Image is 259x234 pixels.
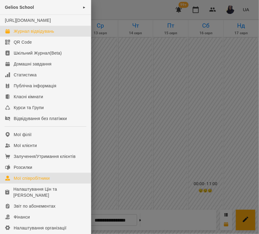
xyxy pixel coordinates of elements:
div: Налаштування Цін та [PERSON_NAME] [13,186,86,198]
div: Налаштування організації [14,225,67,231]
div: Класні кімнати [14,94,43,100]
div: Звіт по абонементах [14,203,56,209]
div: Мої філії [14,132,32,138]
div: Залучення/Утримання клієнтів [14,153,76,159]
div: Публічна інформація [14,83,56,89]
span: ► [83,5,86,10]
div: Домашні завдання [14,61,51,67]
span: Gelios School [5,5,34,10]
div: Курси та Групи [14,105,44,111]
div: Відвідування без платіжки [14,115,67,122]
div: Журнал відвідувань [14,28,54,34]
div: Мої співробітники [14,175,50,181]
a: [URL][DOMAIN_NAME] [5,18,51,23]
div: Мої клієнти [14,142,37,149]
div: Статистика [14,72,37,78]
div: Фінанси [14,214,30,220]
div: Розсилки [14,164,32,170]
div: QR Code [14,39,32,45]
div: Шкільний Журнал(Beta) [14,50,62,56]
